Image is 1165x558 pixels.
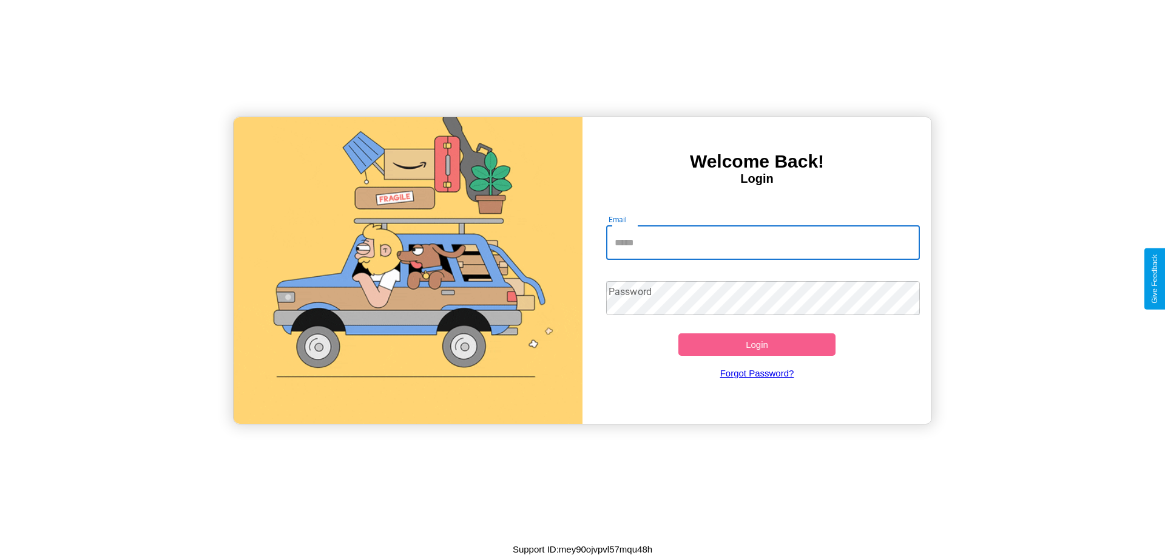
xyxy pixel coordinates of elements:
[678,333,836,356] button: Login
[234,117,582,424] img: gif
[513,541,652,557] p: Support ID: mey90ojvpvl57mqu48h
[609,214,627,225] label: Email
[582,172,931,186] h4: Login
[1150,254,1159,304] div: Give Feedback
[582,151,931,172] h3: Welcome Back!
[600,356,914,390] a: Forgot Password?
